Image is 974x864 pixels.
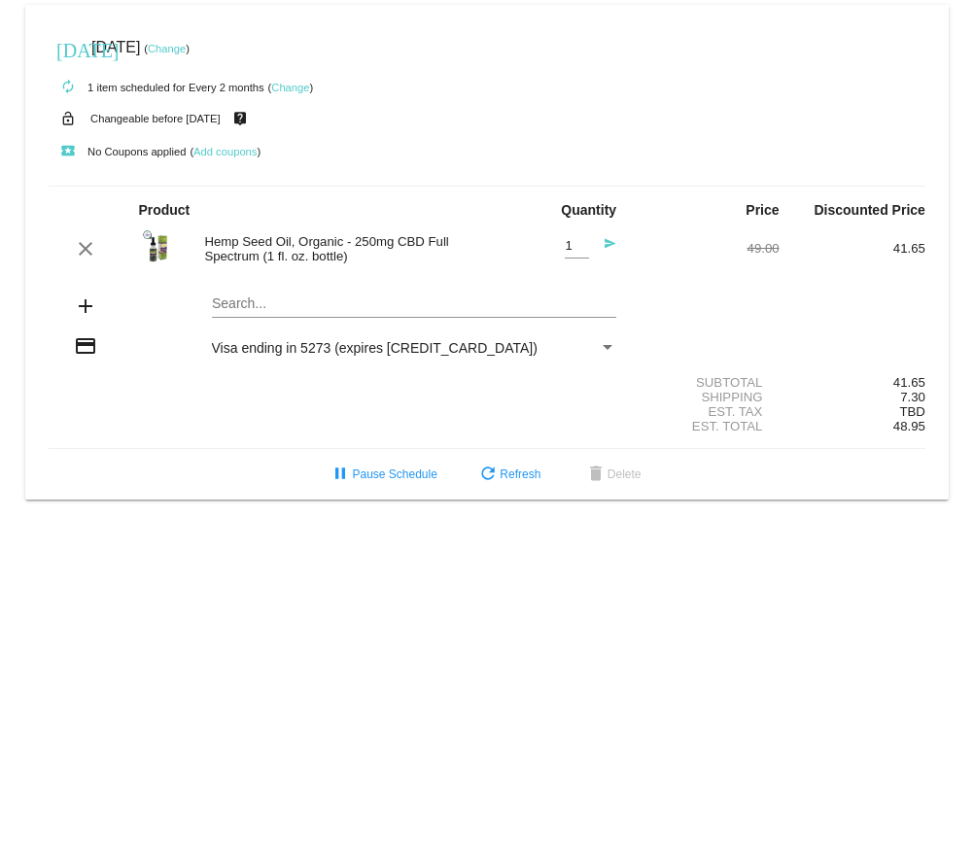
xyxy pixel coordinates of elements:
[633,375,779,390] div: Subtotal
[584,467,642,481] span: Delete
[190,146,261,157] small: ( )
[228,106,252,131] mat-icon: live_help
[313,457,452,492] button: Pause Schedule
[900,390,925,404] span: 7.30
[633,390,779,404] div: Shipping
[212,340,538,356] span: Visa ending in 5273 (expires [CREDIT_CARD_DATA])
[746,202,779,218] strong: Price
[268,82,314,93] small: ( )
[74,237,97,260] mat-icon: clear
[56,37,80,60] mat-icon: [DATE]
[780,375,925,390] div: 41.65
[271,82,309,93] a: Change
[193,146,257,157] a: Add coupons
[49,146,186,157] small: No Coupons applied
[148,43,186,54] a: Change
[461,457,556,492] button: Refresh
[56,106,80,131] mat-icon: lock_open
[476,467,540,481] span: Refresh
[138,202,190,218] strong: Product
[138,227,177,266] img: hemp-seed-oil-250mg-jpg.webp
[569,457,657,492] button: Delete
[329,467,436,481] span: Pause Schedule
[899,404,924,419] span: TBD
[49,82,264,93] small: 1 item scheduled for Every 2 months
[893,419,925,433] span: 48.95
[329,464,352,487] mat-icon: pause
[633,404,779,419] div: Est. Tax
[633,241,779,256] div: 49.00
[74,294,97,318] mat-icon: add
[476,464,500,487] mat-icon: refresh
[212,340,617,356] mat-select: Payment Method
[90,113,221,124] small: Changeable before [DATE]
[144,43,190,54] small: ( )
[593,237,616,260] mat-icon: send
[780,241,925,256] div: 41.65
[56,140,80,163] mat-icon: local_play
[74,334,97,358] mat-icon: credit_card
[814,202,924,218] strong: Discounted Price
[584,464,608,487] mat-icon: delete
[194,234,487,263] div: Hemp Seed Oil, Organic - 250mg CBD Full Spectrum (1 fl. oz. bottle)
[56,76,80,99] mat-icon: autorenew
[561,202,616,218] strong: Quantity
[633,419,779,433] div: Est. Total
[212,296,617,312] input: Search...
[565,239,589,254] input: Quantity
